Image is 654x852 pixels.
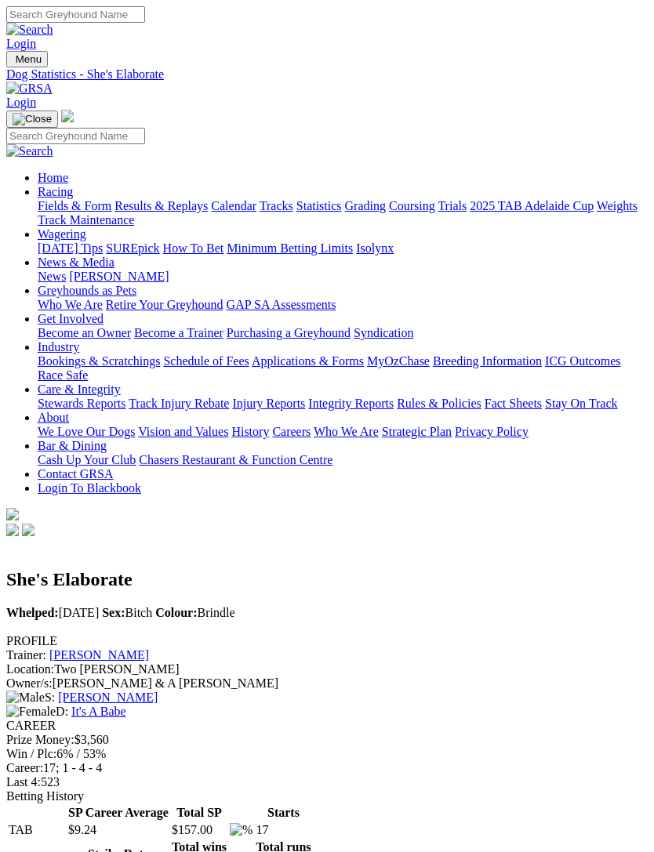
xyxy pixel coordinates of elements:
[38,326,131,339] a: Become an Owner
[102,606,125,619] b: Sex:
[6,524,19,536] img: facebook.svg
[22,524,35,536] img: twitter.svg
[389,199,435,212] a: Coursing
[38,397,125,410] a: Stewards Reports
[67,805,169,821] th: SP Career Average
[211,199,256,212] a: Calendar
[102,606,152,619] span: Bitch
[6,775,648,789] div: 523
[6,82,53,96] img: GRSA
[6,37,36,50] a: Login
[38,397,648,411] div: Care & Integrity
[71,705,126,718] a: It's A Babe
[38,227,86,241] a: Wagering
[6,662,54,676] span: Location:
[155,606,234,619] span: Brindle
[38,354,648,382] div: Industry
[345,199,386,212] a: Grading
[255,822,311,838] td: 17
[67,822,169,838] td: $9.24
[16,53,42,65] span: Menu
[6,705,56,719] img: Female
[106,298,223,311] a: Retire Your Greyhound
[6,691,55,704] span: S:
[106,241,159,255] a: SUREpick
[6,144,53,158] img: Search
[438,199,467,212] a: Trials
[155,606,197,619] b: Colour:
[260,199,293,212] a: Tracks
[255,805,311,821] th: Starts
[232,397,305,410] a: Injury Reports
[58,691,158,704] a: [PERSON_NAME]
[6,23,53,37] img: Search
[38,481,141,495] a: Login To Blackbook
[38,312,104,325] a: Get Involved
[69,270,169,283] a: [PERSON_NAME]
[163,241,224,255] a: How To Bet
[367,354,430,368] a: MyOzChase
[314,425,379,438] a: Who We Are
[38,241,103,255] a: [DATE] Tips
[6,733,74,746] span: Prize Money:
[6,705,68,718] span: D:
[38,185,73,198] a: Racing
[6,747,56,760] span: Win / Plc:
[38,326,648,340] div: Get Involved
[231,425,269,438] a: History
[6,67,648,82] a: Dog Statistics - She's Elaborate
[6,6,145,23] input: Search
[163,354,249,368] a: Schedule of Fees
[6,789,648,803] div: Betting History
[114,199,208,212] a: Results & Replays
[38,270,648,284] div: News & Media
[397,397,481,410] a: Rules & Policies
[139,453,332,466] a: Chasers Restaurant & Function Centre
[38,340,79,353] a: Industry
[171,805,227,821] th: Total SP
[134,326,223,339] a: Become a Trainer
[354,326,413,339] a: Syndication
[38,467,113,480] a: Contact GRSA
[470,199,594,212] a: 2025 TAB Adelaide Cup
[38,425,135,438] a: We Love Our Dogs
[13,113,52,125] img: Close
[6,508,19,520] img: logo-grsa-white.png
[230,823,253,837] img: %
[382,425,452,438] a: Strategic Plan
[6,128,145,144] input: Search
[545,397,617,410] a: Stay On Track
[485,397,542,410] a: Fact Sheets
[38,354,160,368] a: Bookings & Scratchings
[6,96,36,109] a: Login
[38,411,69,424] a: About
[545,354,620,368] a: ICG Outcomes
[6,662,648,676] div: Two [PERSON_NAME]
[38,213,134,227] a: Track Maintenance
[6,691,45,705] img: Male
[38,368,88,382] a: Race Safe
[38,298,103,311] a: Who We Are
[227,326,351,339] a: Purchasing a Greyhound
[61,110,74,122] img: logo-grsa-white.png
[6,761,648,775] div: 17; 1 - 4 - 4
[138,425,228,438] a: Vision and Values
[38,439,107,452] a: Bar & Dining
[38,241,648,256] div: Wagering
[6,111,58,128] button: Toggle navigation
[227,298,336,311] a: GAP SA Assessments
[6,634,648,648] div: PROFILE
[38,256,114,269] a: News & Media
[272,425,311,438] a: Careers
[6,606,59,619] b: Whelped:
[6,648,46,662] span: Trainer:
[6,747,648,761] div: 6% / 53%
[6,733,648,747] div: $3,560
[38,453,136,466] a: Cash Up Your Club
[6,676,53,690] span: Owner/s:
[38,199,648,227] div: Racing
[8,822,66,838] td: TAB
[6,51,48,67] button: Toggle navigation
[38,270,66,283] a: News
